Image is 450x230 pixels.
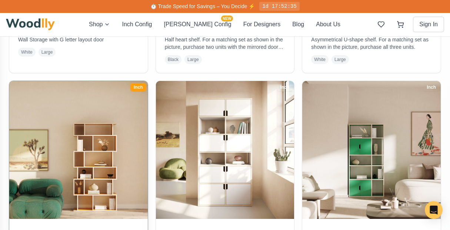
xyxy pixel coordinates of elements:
p: Asymmetrical U-shape shelf. For a matching set as shown in the picture, purchase all three units. [311,36,432,51]
div: Open Intercom Messenger [425,201,443,219]
img: Tall Wall Storage [156,81,294,219]
img: Vertical Wall Storage [302,81,441,219]
button: Shop [89,20,110,29]
span: ⏱️ Trade Speed for Savings – You Decide ⚡ [150,3,255,9]
div: Inch [277,83,293,91]
span: Large [331,55,349,64]
span: NEW [221,16,233,21]
button: Blog [292,20,304,29]
span: Large [39,48,56,57]
p: Wall Storage with G letter layout door [18,36,139,43]
img: Woodlly [6,18,55,30]
div: 1d 17:52:35 [259,2,299,11]
div: Inch [130,83,146,91]
span: White [18,48,36,57]
img: Modern Wall Storage [6,77,151,222]
span: White [311,55,329,64]
span: Large [184,55,202,64]
button: Inch Config [122,20,152,29]
button: Sign In [413,17,444,32]
p: Half heart shelf. For a matching set as shown in the picture, purchase two units with the mirrore... [165,36,286,51]
span: Black [165,55,181,64]
div: Inch [423,83,439,91]
button: For Designers [243,20,280,29]
button: About Us [316,20,340,29]
button: [PERSON_NAME] ConfigNEW [164,20,231,29]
